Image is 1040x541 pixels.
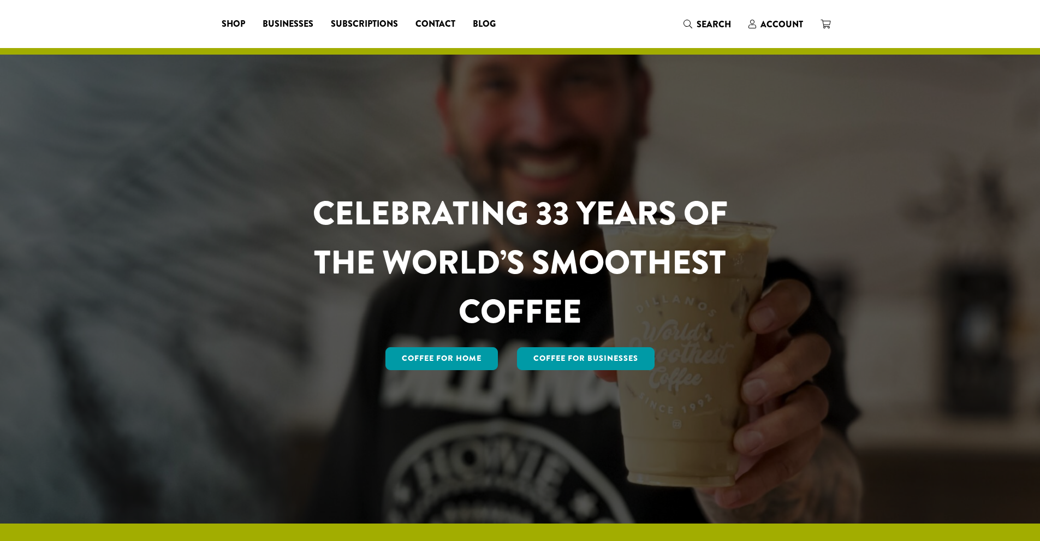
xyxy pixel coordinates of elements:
[473,17,496,31] span: Blog
[385,347,498,370] a: Coffee for Home
[263,17,313,31] span: Businesses
[675,15,740,33] a: Search
[697,18,731,31] span: Search
[415,17,455,31] span: Contact
[213,15,254,33] a: Shop
[331,17,398,31] span: Subscriptions
[517,347,655,370] a: Coffee For Businesses
[281,189,760,336] h1: CELEBRATING 33 YEARS OF THE WORLD’S SMOOTHEST COFFEE
[760,18,803,31] span: Account
[222,17,245,31] span: Shop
